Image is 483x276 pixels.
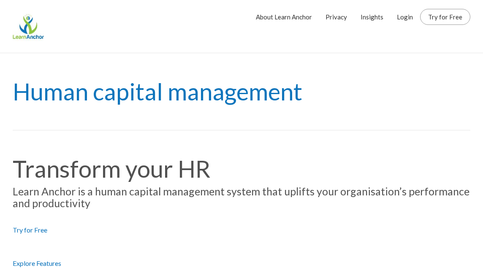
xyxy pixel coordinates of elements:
[397,6,413,27] a: Login
[361,6,383,27] a: Insights
[13,186,470,209] h4: Learn Anchor is a human capital management system that uplifts your organisation’s performance an...
[13,259,61,267] a: Explore Features
[13,11,44,42] img: Learn Anchor
[13,156,470,182] h1: Transform your HR
[13,226,47,234] a: Try for Free
[256,6,312,27] a: About Learn Anchor
[428,13,462,21] a: Try for Free
[13,53,470,130] h1: Human capital management
[326,6,347,27] a: Privacy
